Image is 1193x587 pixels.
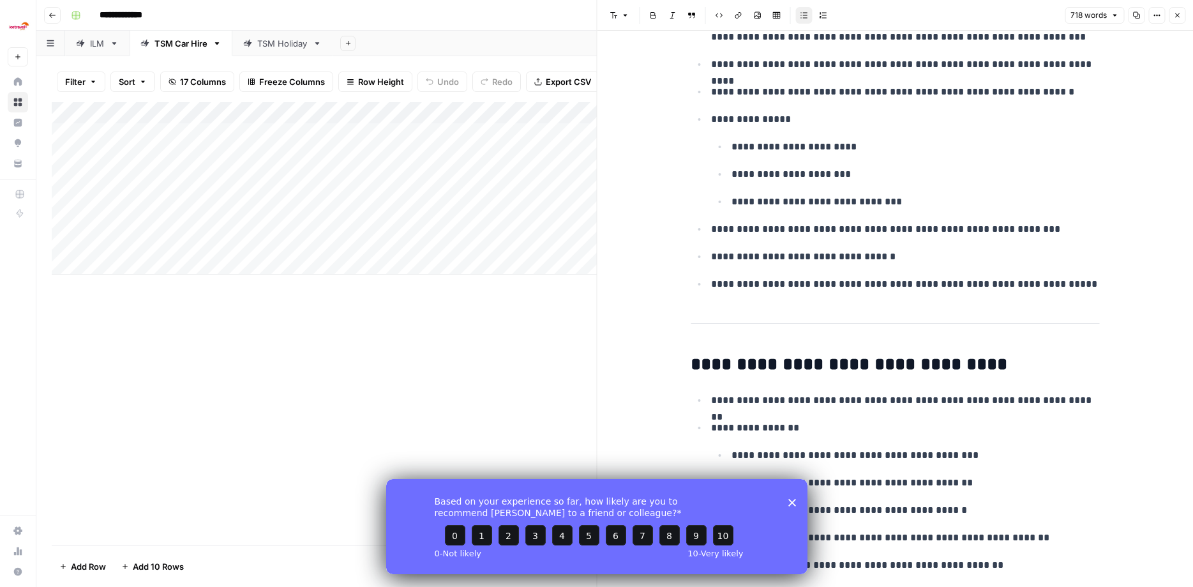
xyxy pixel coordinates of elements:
[338,72,412,92] button: Row Height
[257,37,308,50] div: TSM Holiday
[526,72,599,92] button: Export CSV
[1065,7,1124,24] button: 718 words
[130,31,232,56] a: TSM Car Hire
[8,92,28,112] a: Browse
[232,31,333,56] a: TSM Holiday
[8,521,28,541] a: Settings
[492,75,513,88] span: Redo
[71,560,106,573] span: Add Row
[133,560,184,573] span: Add 10 Rows
[8,15,31,38] img: Ice Travel Group Logo
[358,75,404,88] span: Row Height
[52,556,114,577] button: Add Row
[386,479,807,574] iframe: Survey from AirOps
[437,75,459,88] span: Undo
[114,556,191,577] button: Add 10 Rows
[1070,10,1107,21] span: 718 words
[8,153,28,174] a: Your Data
[8,10,28,42] button: Workspace: Ice Travel Group
[65,75,86,88] span: Filter
[546,75,591,88] span: Export CSV
[472,72,521,92] button: Redo
[8,112,28,133] a: Insights
[8,133,28,153] a: Opportunities
[417,72,467,92] button: Undo
[90,37,105,50] div: ILM
[160,72,234,92] button: 17 Columns
[119,75,135,88] span: Sort
[8,541,28,561] a: Usage
[110,72,155,92] button: Sort
[8,561,28,582] button: Help + Support
[259,75,325,88] span: Freeze Columns
[239,72,333,92] button: Freeze Columns
[57,72,105,92] button: Filter
[180,75,226,88] span: 17 Columns
[154,37,207,50] div: TSM Car Hire
[65,31,130,56] a: ILM
[8,72,28,92] a: Home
